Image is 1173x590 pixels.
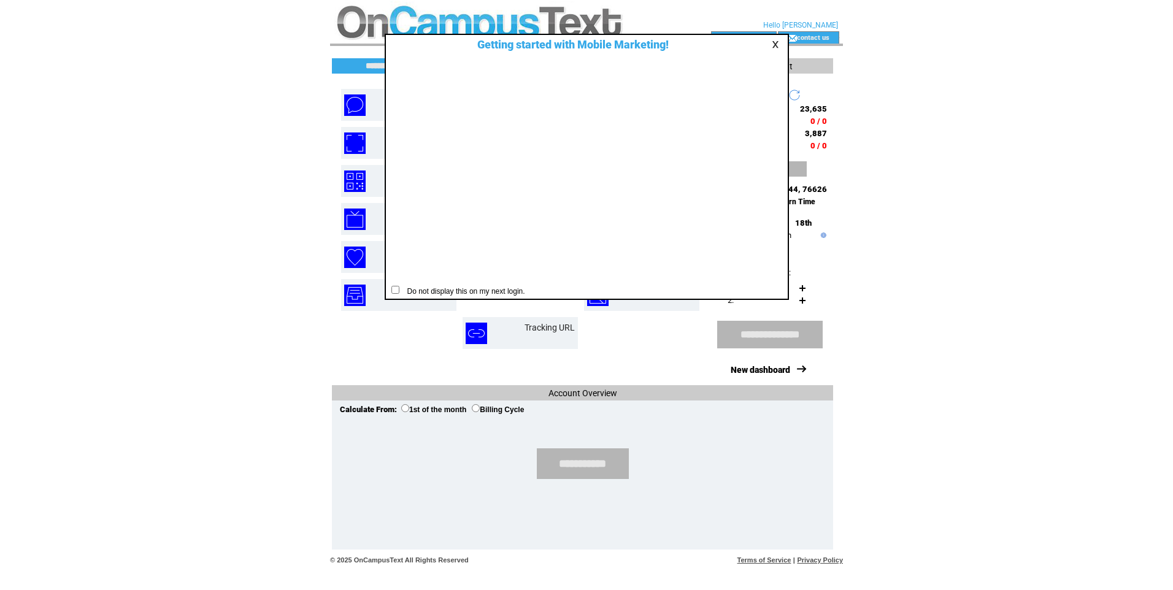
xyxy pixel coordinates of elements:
span: 0 / 0 [810,117,827,126]
img: birthday-wishes.png [344,247,366,268]
span: Getting started with Mobile Marketing! [465,38,669,51]
span: Do not display this on my next login. [401,287,525,296]
span: 18th [795,218,812,228]
span: © 2025 OnCampusText All Rights Reserved [330,556,469,564]
img: help.gif [818,232,826,238]
input: 1st of the month [401,404,409,412]
img: inbox.png [344,285,366,306]
img: tracking-url.png [466,323,487,344]
a: Terms of Service [737,556,791,564]
span: Eastern Time [771,197,815,206]
label: Billing Cycle [472,405,524,414]
img: contact_us_icon.gif [788,33,797,43]
a: Tracking URL [525,323,575,332]
img: text-to-screen.png [344,209,366,230]
span: 2. [728,296,734,305]
span: 23,635 [800,104,827,113]
span: Hello [PERSON_NAME] [763,21,838,29]
label: 1st of the month [401,405,466,414]
span: Calculate From: [340,405,397,414]
img: account_icon.gif [730,33,739,43]
span: Account Overview [548,388,617,398]
span: 3,887 [805,129,827,138]
span: 0 / 0 [810,141,827,150]
span: 71444, 76626 [774,185,827,194]
input: Billing Cycle [472,404,480,412]
img: mobile-coupons.png [344,132,366,154]
a: Privacy Policy [797,556,843,564]
img: text-blast.png [344,94,366,116]
span: | [793,556,795,564]
a: New dashboard [731,365,790,375]
a: contact us [797,33,829,41]
img: qr-codes.png [344,170,366,192]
